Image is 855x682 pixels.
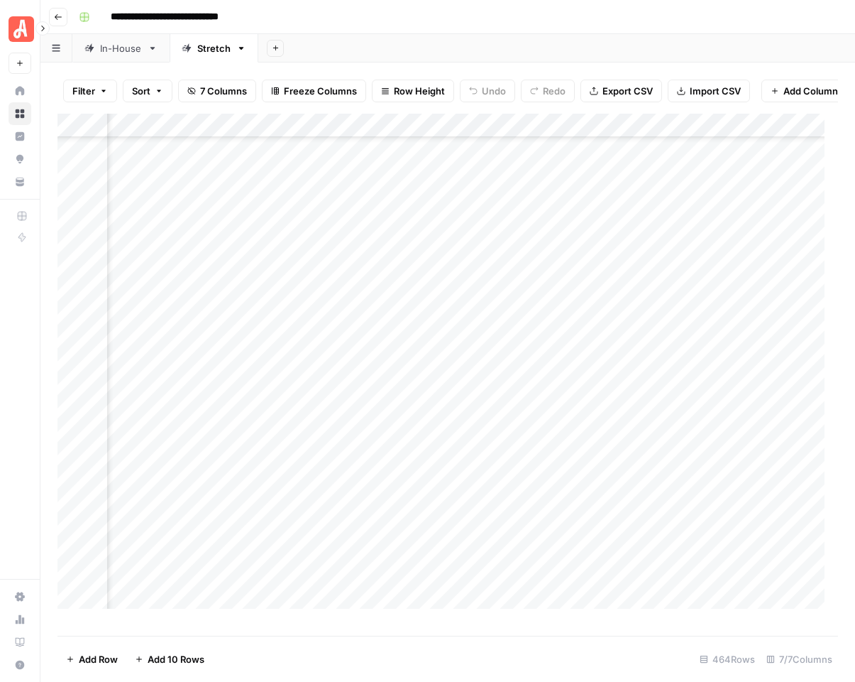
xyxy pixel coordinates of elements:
[372,80,454,102] button: Row Height
[284,84,357,98] span: Freeze Columns
[9,148,31,170] a: Opportunities
[460,80,515,102] button: Undo
[197,41,231,55] div: Stretch
[694,648,761,671] div: 464 Rows
[580,80,662,102] button: Export CSV
[72,84,95,98] span: Filter
[761,648,838,671] div: 7/7 Columns
[9,11,31,47] button: Workspace: Angi
[668,80,750,102] button: Import CSV
[9,608,31,631] a: Usage
[132,84,150,98] span: Sort
[100,41,142,55] div: In-House
[148,652,204,666] span: Add 10 Rows
[57,648,126,671] button: Add Row
[9,170,31,193] a: Your Data
[9,585,31,608] a: Settings
[9,125,31,148] a: Insights
[79,652,118,666] span: Add Row
[543,84,566,98] span: Redo
[200,84,247,98] span: 7 Columns
[262,80,366,102] button: Freeze Columns
[602,84,653,98] span: Export CSV
[9,80,31,102] a: Home
[178,80,256,102] button: 7 Columns
[9,631,31,654] a: Learning Hub
[394,84,445,98] span: Row Height
[9,102,31,125] a: Browse
[761,80,847,102] button: Add Column
[9,654,31,676] button: Help + Support
[126,648,213,671] button: Add 10 Rows
[123,80,172,102] button: Sort
[170,34,258,63] a: Stretch
[690,84,741,98] span: Import CSV
[72,34,170,63] a: In-House
[9,16,34,42] img: Angi Logo
[482,84,506,98] span: Undo
[521,80,575,102] button: Redo
[783,84,838,98] span: Add Column
[63,80,117,102] button: Filter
